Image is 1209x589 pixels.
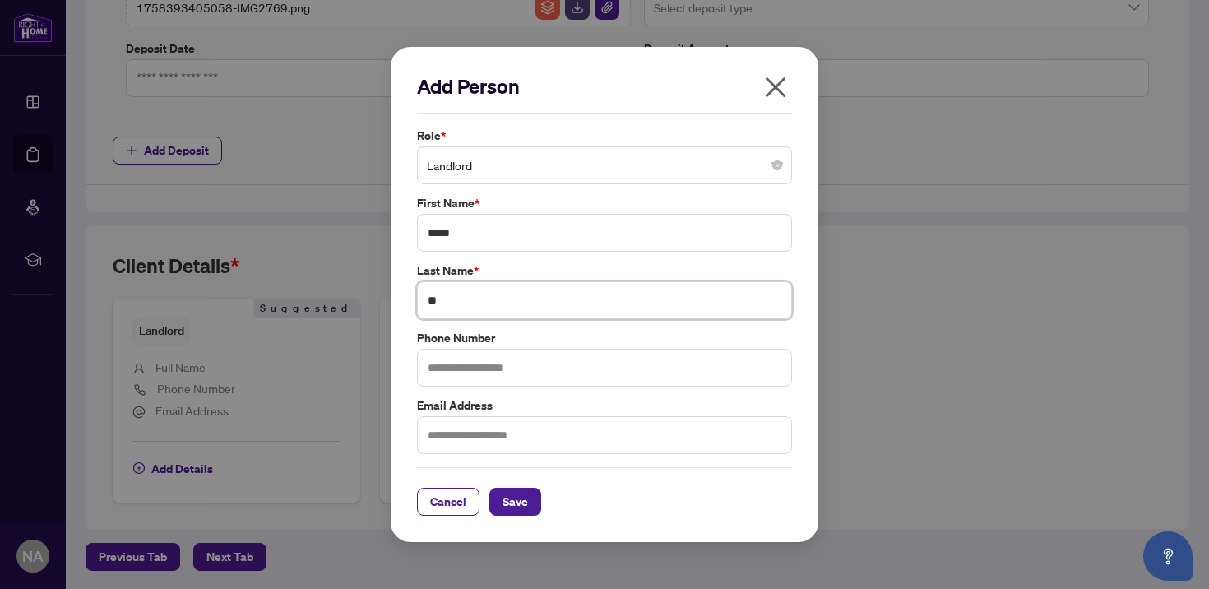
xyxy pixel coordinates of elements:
label: Email Address [417,397,792,415]
label: Role [417,127,792,145]
label: Phone Number [417,329,792,347]
span: close [762,74,789,100]
span: close-circle [772,160,782,170]
span: Cancel [430,489,466,515]
label: First Name [417,194,792,212]
label: Last Name [417,262,792,280]
span: Save [503,489,528,515]
button: Save [489,488,541,516]
button: Cancel [417,488,479,516]
button: Open asap [1143,531,1193,581]
h2: Add Person [417,73,792,100]
span: Landlord [427,150,782,181]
